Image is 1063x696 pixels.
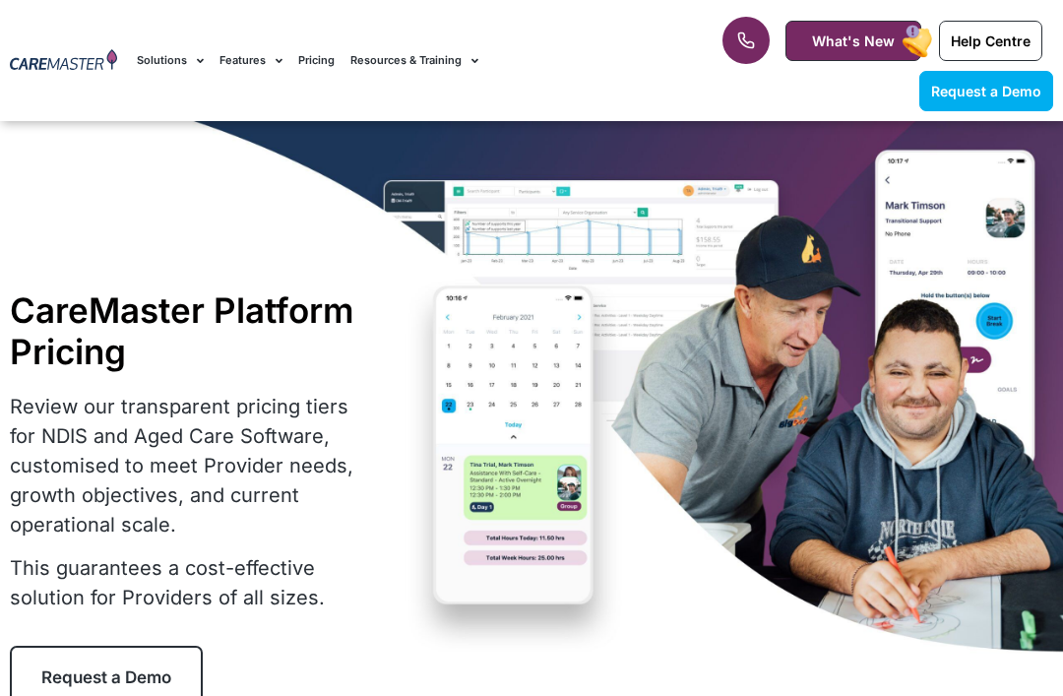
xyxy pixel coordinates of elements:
[41,667,171,687] span: Request a Demo
[10,553,365,612] p: This guarantees a cost-effective solution for Providers of all sizes.
[137,28,677,94] nav: Menu
[219,28,282,94] a: Features
[137,28,204,94] a: Solutions
[350,28,478,94] a: Resources & Training
[951,32,1031,49] span: Help Centre
[812,32,895,49] span: What's New
[785,21,921,61] a: What's New
[10,49,117,73] img: CareMaster Logo
[931,83,1041,99] span: Request a Demo
[10,289,365,372] h1: CareMaster Platform Pricing
[939,21,1042,61] a: Help Centre
[10,392,365,539] p: Review our transparent pricing tiers for NDIS and Aged Care Software, customised to meet Provider...
[919,71,1053,111] a: Request a Demo
[298,28,335,94] a: Pricing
